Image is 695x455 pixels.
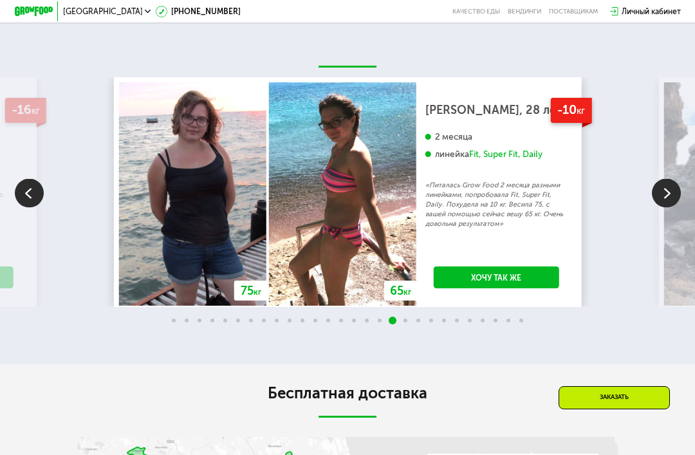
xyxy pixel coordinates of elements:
[384,281,418,301] div: 65
[77,384,618,403] h2: Бесплатная доставка
[469,149,542,160] div: Fit, Super Fit, Daily
[15,178,44,207] img: Slide left
[425,131,567,142] div: 2 месяца
[549,8,598,15] div: поставщикам
[550,98,591,123] div: -10
[254,288,261,297] span: кг
[577,106,585,116] span: кг
[234,281,268,301] div: 75
[425,149,567,160] div: линейка
[63,8,143,15] span: [GEOGRAPHIC_DATA]
[5,98,46,123] div: -16
[425,180,567,228] p: «Питалась Grow Food 2 месяца разными линейками, попробовала Fit, Super Fit, Daily. Похудела на 10...
[622,6,681,17] div: Личный кабинет
[156,6,241,17] a: [PHONE_NUMBER]
[559,386,670,409] div: Заказать
[434,266,559,288] a: Хочу так же
[403,288,411,297] span: кг
[652,178,681,207] img: Slide right
[508,8,541,15] a: Вендинги
[452,8,500,15] a: Качество еды
[425,106,567,115] div: [PERSON_NAME], 28 лет
[31,106,39,116] span: кг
